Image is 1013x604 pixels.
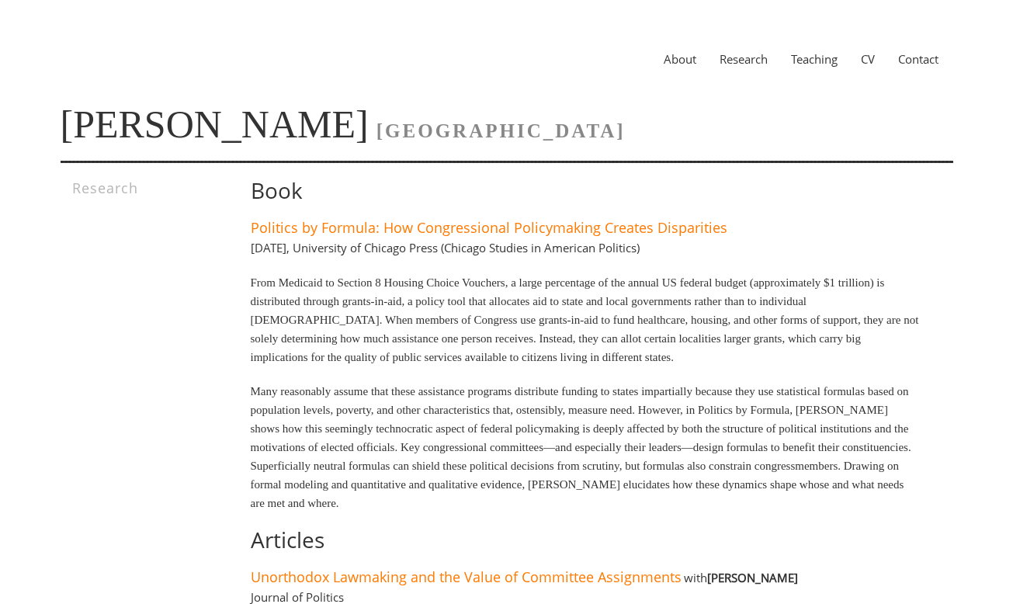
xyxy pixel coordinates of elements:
[251,273,921,366] p: From Medicaid to Section 8 Housing Choice Vouchers, a large percentage of the annual US federal b...
[779,51,849,67] a: Teaching
[251,528,921,552] h1: Articles
[707,570,798,585] b: [PERSON_NAME]
[849,51,886,67] a: CV
[251,568,682,586] a: Unorthodox Lawmaking and the Value of Committee Assignments
[251,179,921,203] h1: Book
[251,218,727,237] a: Politics by Formula: How Congressional Policymaking Creates Disparities
[652,51,708,67] a: About
[72,179,206,197] h3: Research
[376,120,626,141] span: [GEOGRAPHIC_DATA]
[61,102,369,146] a: [PERSON_NAME]
[886,51,950,67] a: Contact
[251,382,921,512] p: Many reasonably assume that these assistance programs distribute funding to states impartially be...
[708,51,779,67] a: Research
[251,240,640,255] h4: [DATE], University of Chicago Press (Chicago Studies in American Politics)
